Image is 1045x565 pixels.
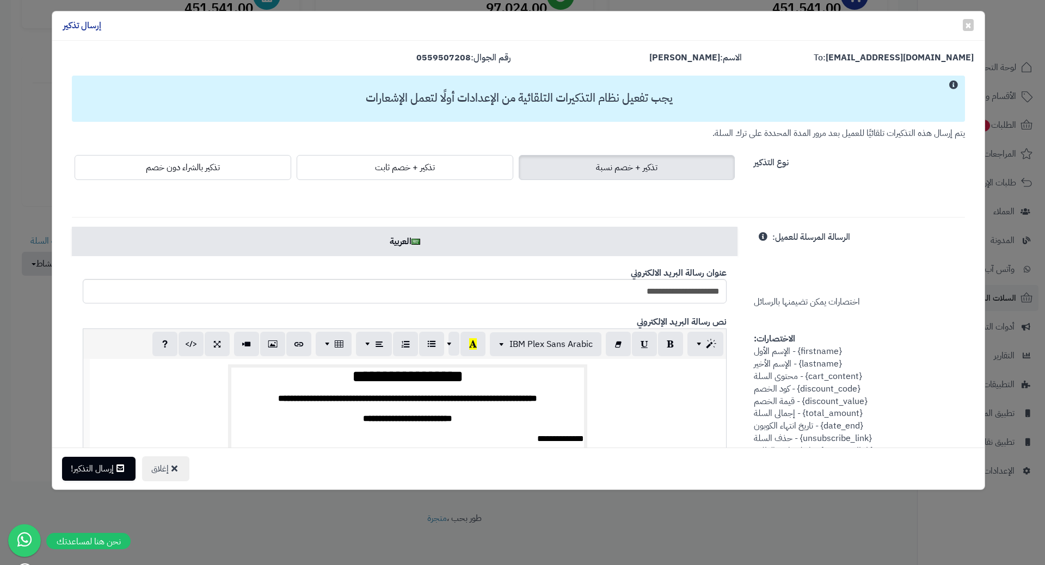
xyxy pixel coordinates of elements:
a: العربية [72,227,737,256]
small: يتم إرسال هذه التذكيرات تلقائيًا للعميل بعد مرور المدة المحددة على ترك السلة. [712,127,965,140]
strong: 0559507208 [416,51,471,64]
label: نوع التذكير [754,152,789,169]
span: تذكير + خصم ثابت [375,161,435,174]
h3: يجب تفعيل نظام التذكيرات التلقائية من الإعدادات أولًا لتعمل الإشعارات [77,92,961,104]
b: عنوان رسالة البريد الالكتروني [631,266,727,280]
strong: [PERSON_NAME] [649,51,720,64]
button: إغلاق [142,456,189,481]
b: نص رسالة البريد الإلكتروني [637,315,727,328]
span: اختصارات يمكن تضيمنها بالرسائل {firstname} - الإسم الأول {lastname} - الإسم الأخير {cart_content}... [754,231,873,457]
span: IBM Plex Sans Arabic [509,338,593,351]
button: إرسال التذكير! [62,457,136,481]
label: الرسالة المرسلة للعميل: [772,227,850,244]
span: × [965,17,972,33]
strong: [EMAIL_ADDRESS][DOMAIN_NAME] [826,51,974,64]
label: الاسم: [649,52,742,64]
span: تذكير بالشراء دون خصم [146,161,220,174]
h4: إرسال تذكير [63,20,101,32]
label: رقم الجوال: [416,52,511,64]
label: To: [814,52,974,64]
img: ar.png [411,239,420,245]
strong: الاختصارات: [754,332,795,345]
span: تذكير + خصم نسبة [596,161,657,174]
